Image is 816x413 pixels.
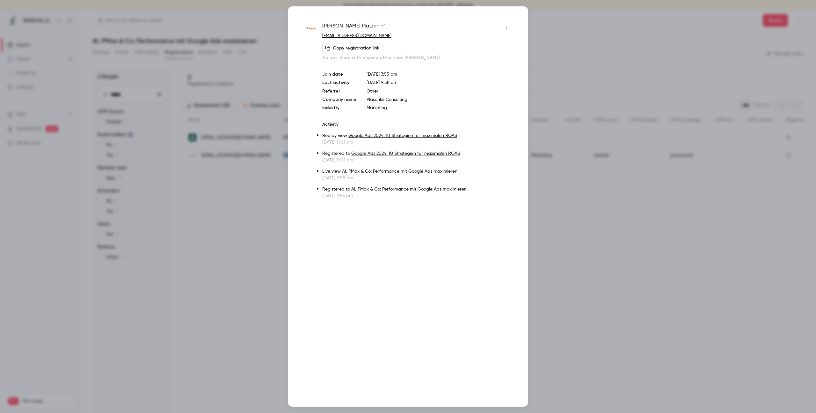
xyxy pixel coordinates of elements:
p: Registered to [322,150,512,157]
p: Marketing [367,105,512,111]
a: Google Ads 2024: 10 Strategien für maximalen ROAS [348,133,457,138]
a: AI, PMax & Co: Performance mit Google Ads maximieren [342,169,457,174]
span: [DATE] 9:58 am [367,80,397,85]
img: plaschke-consulting.com [304,23,316,35]
button: Copy registration link [322,43,383,53]
p: Live view [322,168,512,175]
a: Google Ads 2024: 10 Strategien für maximalen ROAS [351,151,460,156]
p: Industry [322,105,356,111]
span: [PERSON_NAME] Platzer [322,22,386,33]
p: [DATE] 11:01 am [322,157,512,163]
a: [EMAIL_ADDRESS][DOMAIN_NAME] [322,34,391,38]
p: [DATE] 9:58 am [322,175,512,181]
p: [DATE] 11:01 am [322,139,512,146]
p: Join date [322,71,356,78]
p: Replay view [322,132,512,139]
p: Last activity [322,79,356,86]
p: Do not share with anyone other than [PERSON_NAME] [322,55,512,61]
p: Registered to [322,186,512,193]
p: [DATE] 3:55 pm [322,193,512,199]
p: Company name [322,96,356,103]
p: Other [367,88,512,94]
p: Activity [322,121,512,128]
p: Plaschke Consulting [367,96,512,103]
a: AI, PMax & Co: Performance mit Google Ads maximieren [351,187,467,191]
p: [DATE] 3:55 pm [367,71,512,78]
p: Referrer [322,88,356,94]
